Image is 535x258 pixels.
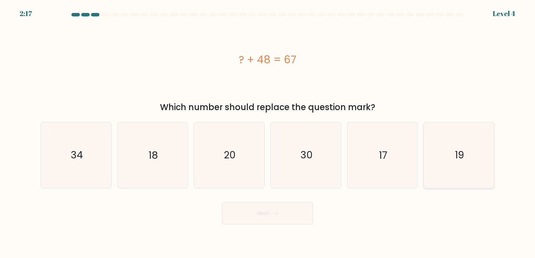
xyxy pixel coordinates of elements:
[148,149,158,162] text: 18
[41,52,494,67] div: ? + 48 = 67
[45,101,490,114] div: Which number should replace the question mark?
[493,8,515,19] div: Level 4
[224,149,236,162] text: 20
[222,202,313,224] button: Next
[300,149,313,162] text: 30
[20,8,32,19] div: 2:17
[379,149,387,162] text: 17
[455,149,464,162] text: 19
[71,149,83,162] text: 34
